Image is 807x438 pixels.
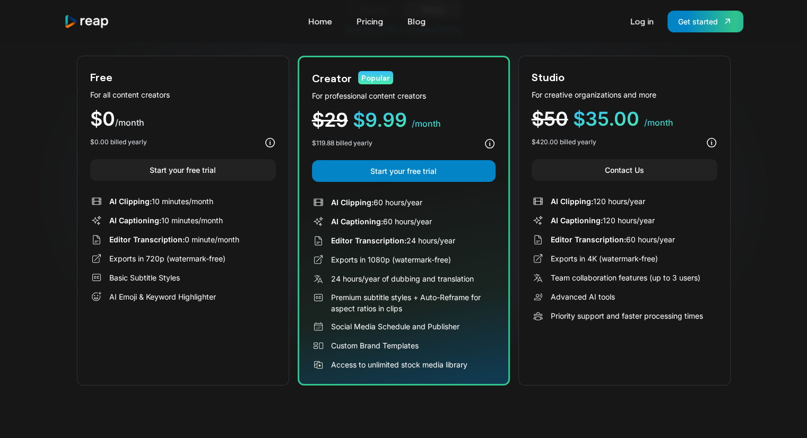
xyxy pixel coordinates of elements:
[551,196,645,207] div: 120 hours/year
[312,138,372,148] div: $119.88 billed yearly
[402,13,431,30] a: Blog
[573,107,639,130] span: $35.00
[90,137,147,147] div: $0.00 billed yearly
[551,215,655,226] div: 120 hours/year
[331,236,406,245] span: Editor Transcription:
[551,272,700,283] div: Team collaboration features (up to 3 users)
[90,69,112,85] div: Free
[64,14,110,29] a: home
[109,235,185,244] span: Editor Transcription:
[312,108,348,132] span: $29
[678,16,718,27] div: Get started
[331,359,467,370] div: Access to unlimited stock media library
[331,217,383,226] span: AI Captioning:
[331,216,432,227] div: 60 hours/year
[90,89,276,100] div: For all content creators
[331,340,419,351] div: Custom Brand Templates
[331,235,455,246] div: 24 hours/year
[331,321,459,332] div: Social Media Schedule and Publisher
[551,291,615,302] div: Advanced AI tools
[312,70,352,86] div: Creator
[532,159,717,181] a: Contact Us
[667,11,743,32] a: Get started
[109,197,152,206] span: AI Clipping:
[532,89,717,100] div: For creative organizations and more
[331,273,474,284] div: 24 hours/year of dubbing and translation
[312,90,496,101] div: For professional content creators
[551,216,603,225] span: AI Captioning:
[64,14,110,29] img: reap logo
[358,71,393,84] div: Popular
[351,13,388,30] a: Pricing
[625,13,659,30] a: Log in
[412,118,441,129] span: /month
[109,272,180,283] div: Basic Subtitle Styles
[551,234,675,245] div: 60 hours/year
[331,292,496,314] div: Premium subtitle styles + Auto-Reframe for aspect ratios in clips
[109,216,161,225] span: AI Captioning:
[551,253,658,264] div: Exports in 4K (watermark-free)
[109,291,216,302] div: AI Emoji & Keyword Highlighter
[312,160,496,182] a: Start your free trial
[532,69,565,85] div: Studio
[353,108,407,132] span: $9.99
[551,235,626,244] span: Editor Transcription:
[109,215,223,226] div: 10 minutes/month
[109,253,225,264] div: Exports in 720p (watermark-free)
[551,197,593,206] span: AI Clipping:
[532,137,596,147] div: $420.00 billed yearly
[303,13,337,30] a: Home
[644,117,673,128] span: /month
[551,310,703,321] div: Priority support and faster processing times
[331,198,374,207] span: AI Clipping:
[109,234,239,245] div: 0 minute/month
[532,107,568,130] span: $50
[331,197,422,208] div: 60 hours/year
[90,109,276,129] div: $0
[90,159,276,181] a: Start your free trial
[115,117,144,128] span: /month
[109,196,213,207] div: 10 minutes/month
[331,254,451,265] div: Exports in 1080p (watermark-free)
